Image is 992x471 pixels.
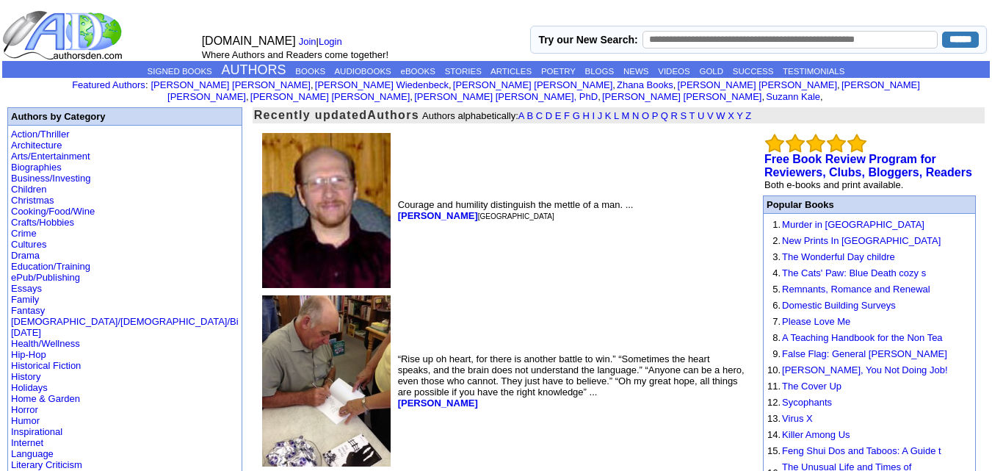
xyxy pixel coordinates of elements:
a: Feng Shui Dos and Taboos: A Guide t [782,445,941,456]
a: Fantasy [11,305,45,316]
label: Try our New Search: [538,34,637,46]
a: Z [745,110,751,121]
font: 5. [772,284,781,295]
a: [PERSON_NAME] [PERSON_NAME], PhD [414,91,598,102]
a: False Flag: General [PERSON_NAME] [782,348,947,359]
font: i [840,82,841,90]
a: SIGNED BOOKS [148,67,212,76]
a: Drama [11,250,40,261]
a: BLOGS [585,67,615,76]
a: The Cover Up [782,381,841,392]
a: Action/Thriller [11,129,69,140]
a: Internet [11,437,43,448]
img: bigemptystars.png [827,134,846,153]
a: eBOOKS [401,67,435,76]
font: 14. [767,429,781,440]
a: AUTHORS [222,62,286,77]
font: 12. [767,397,781,408]
font: Courage and humility distinguish the mettle of a man. ... [398,199,634,221]
a: [PERSON_NAME] Wiedenbeck [315,79,449,90]
a: Featured Authors [72,79,145,90]
a: Murder in [GEOGRAPHIC_DATA] [782,219,924,230]
a: Hip-Hop [11,349,46,360]
a: [DEMOGRAPHIC_DATA]/[DEMOGRAPHIC_DATA]/Bi [11,316,239,327]
font: i [676,82,677,90]
a: Zhana Books [617,79,673,90]
font: 6. [772,300,781,311]
a: Humor [11,415,40,426]
font: i [249,93,250,101]
a: AUDIOBOOKS [334,67,391,76]
font: i [823,93,825,101]
a: Login [319,36,342,47]
font: Popular Books [767,199,834,210]
a: Suzann Kale [766,91,820,102]
a: F [564,110,570,121]
font: 4. [772,267,781,278]
a: Holidays [11,382,48,393]
font: 11. [767,381,781,392]
img: shim.gif [767,265,768,266]
a: I [592,110,595,121]
img: shim.gif [767,281,768,282]
a: Cultures [11,239,46,250]
a: Business/Investing [11,173,90,184]
a: E [555,110,562,121]
a: Christmas [11,195,54,206]
font: i [764,93,766,101]
a: History [11,371,40,382]
a: Please Love Me [782,316,850,327]
a: L [614,110,619,121]
a: Home & Garden [11,393,80,404]
a: [PERSON_NAME] [398,210,478,221]
a: S [681,110,687,121]
img: shim.gif [767,249,768,250]
a: VIDEOS [658,67,689,76]
font: i [314,82,315,90]
font: , , , , , , , , , , [151,79,920,102]
b: [PERSON_NAME] [398,398,478,409]
a: P [652,110,658,121]
a: Essays [11,283,42,294]
a: Historical Fiction [11,360,81,371]
font: 3. [772,251,781,262]
a: STORIES [445,67,482,76]
img: bigemptystars.png [806,134,825,153]
font: 15. [767,445,781,456]
img: shim.gif [767,459,768,460]
a: Y [736,110,742,121]
img: bigemptystars.png [786,134,805,153]
a: ePub/Publishing [11,272,80,283]
a: BOOKS [295,67,325,76]
a: Architecture [11,140,62,151]
a: Sycophants [782,397,832,408]
a: A [518,110,524,121]
a: Virus X [782,413,813,424]
a: ARTICLES [490,67,532,76]
a: A Teaching Handbook for the Non Tea [782,332,943,343]
font: | [299,36,347,47]
font: 2. [772,235,781,246]
a: Biographies [11,162,62,173]
font: i [601,93,602,101]
a: Cooking/Food/Wine [11,206,95,217]
a: T [689,110,695,121]
a: SUCCESS [733,67,774,76]
a: Free Book Review Program for Reviewers, Clubs, Bloggers, Readers [764,153,972,179]
a: Inspirational [11,426,62,437]
a: Arts/Entertainment [11,151,90,162]
a: Killer Among Us [782,429,850,440]
img: shim.gif [767,395,768,395]
a: U [698,110,704,121]
img: shim.gif [767,362,768,363]
img: logo_ad.gif [2,10,126,61]
font: “Rise up oh heart, for there is another battle to win.” “Sometimes the heart speaks, and the brai... [398,353,745,409]
a: K [605,110,612,121]
a: Remnants, Romance and Renewal [782,284,930,295]
a: J [598,110,603,121]
a: X [728,110,734,121]
a: Family [11,294,39,305]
